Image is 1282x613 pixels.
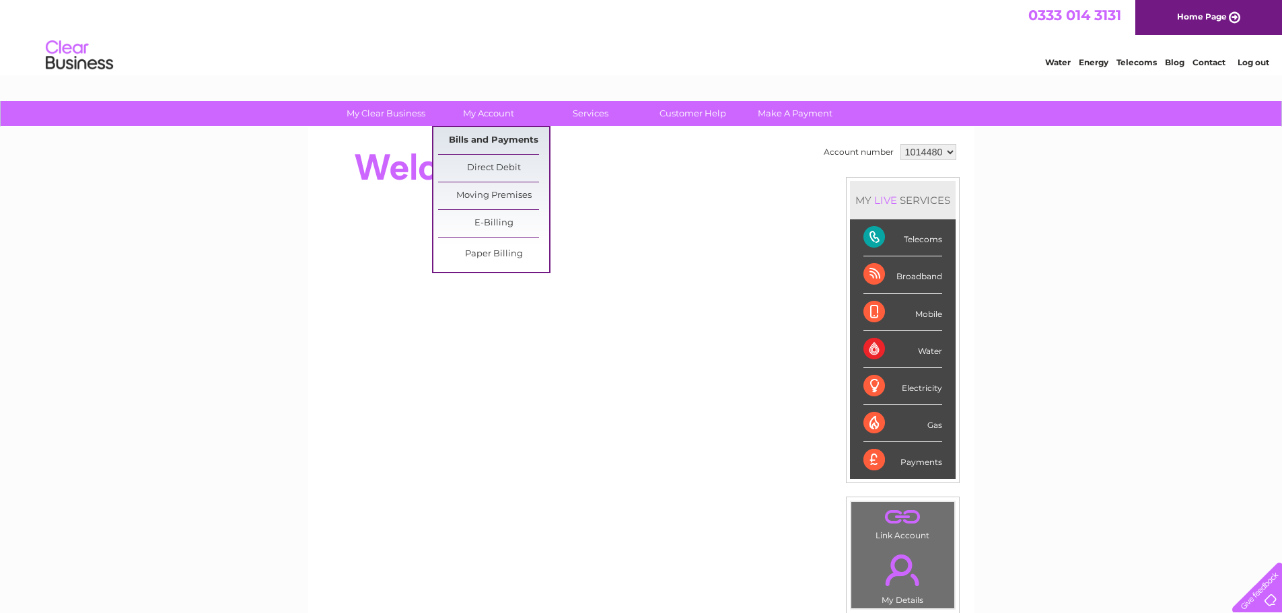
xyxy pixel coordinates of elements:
[850,181,956,219] div: MY SERVICES
[438,155,549,182] a: Direct Debit
[863,294,942,331] div: Mobile
[740,101,851,126] a: Make A Payment
[637,101,748,126] a: Customer Help
[863,368,942,405] div: Electricity
[863,256,942,293] div: Broadband
[820,141,897,164] td: Account number
[851,543,955,609] td: My Details
[863,442,942,478] div: Payments
[438,241,549,268] a: Paper Billing
[871,194,900,207] div: LIVE
[1192,57,1225,67] a: Contact
[863,331,942,368] div: Water
[330,101,441,126] a: My Clear Business
[1165,57,1184,67] a: Blog
[1028,7,1121,24] a: 0333 014 3131
[535,101,646,126] a: Services
[851,501,955,544] td: Link Account
[855,505,951,529] a: .
[438,210,549,237] a: E-Billing
[1045,57,1071,67] a: Water
[45,35,114,76] img: logo.png
[433,101,544,126] a: My Account
[438,127,549,154] a: Bills and Payments
[863,219,942,256] div: Telecoms
[1238,57,1269,67] a: Log out
[855,546,951,593] a: .
[1079,57,1108,67] a: Energy
[324,7,960,65] div: Clear Business is a trading name of Verastar Limited (registered in [GEOGRAPHIC_DATA] No. 3667643...
[863,405,942,442] div: Gas
[438,182,549,209] a: Moving Premises
[1116,57,1157,67] a: Telecoms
